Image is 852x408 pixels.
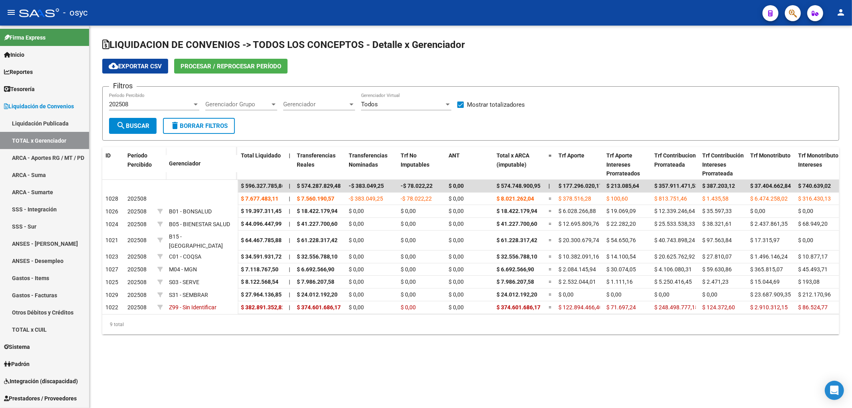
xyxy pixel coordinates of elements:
span: = [548,291,552,298]
span: $ 15.044,69 [750,279,780,285]
span: Total Liquidado [241,152,281,159]
span: $ 248.498.777,18 [654,304,698,310]
span: -$ 78.022,22 [401,195,432,202]
span: B01 - BONSALUD [169,208,212,215]
span: Trf Contribucion Prorrateada [654,152,696,168]
span: $ 0,00 [449,279,464,285]
span: $ 0,00 [349,253,364,260]
span: $ 27.810,07 [702,253,732,260]
span: 1026 [105,208,118,215]
span: $ 6.474.258,02 [750,195,788,202]
span: 202508 [127,253,147,260]
span: M04 - MGN [169,266,197,273]
span: | [289,183,290,189]
span: $ 61.228.317,42 [497,237,537,243]
span: $ 18.422.179,94 [297,208,338,214]
span: Buscar [116,122,149,129]
span: $ 59.630,86 [702,266,732,273]
span: $ 20.300.679,74 [558,237,599,243]
datatable-header-cell: Trf Aporte Intereses Prorrateados [603,147,651,182]
span: $ 365.815,07 [750,266,783,273]
span: = [548,208,552,214]
span: $ 177.296.020,17 [558,183,602,189]
span: | [289,253,290,260]
span: $ 6.692.566,90 [297,266,334,273]
span: = [548,266,552,273]
span: $ 813.751,46 [654,195,687,202]
span: Mostrar totalizadores [467,100,525,109]
span: 202508 [127,221,147,227]
span: = [548,279,552,285]
div: 9 total [102,314,839,334]
span: $ 2.532.044,01 [558,279,596,285]
span: $ 30.074,05 [606,266,636,273]
datatable-header-cell: ANT [445,147,493,182]
span: $ 0,00 [654,291,669,298]
span: $ 0,00 [401,266,416,273]
span: $ 0,00 [449,253,464,260]
span: Período Percibido [127,152,152,168]
span: $ 0,00 [449,208,464,214]
datatable-header-cell: Transferencias Nominadas [346,147,397,182]
span: 202508 [127,208,147,215]
span: $ 0,00 [349,291,364,298]
span: 1022 [105,304,118,310]
button: Buscar [109,118,157,134]
span: $ 7.986.207,58 [497,279,534,285]
span: $ 382.891.352,82 [241,304,285,310]
span: Trf No Imputables [401,152,429,168]
span: $ 2.471,23 [702,279,729,285]
span: 1027 [105,266,118,273]
span: Z99 - Sin Identificar [169,304,216,310]
span: $ 86.524,77 [798,304,828,310]
span: 1024 [105,221,118,227]
span: B15 - [GEOGRAPHIC_DATA] [169,233,223,249]
span: 1028 [105,195,118,202]
span: $ 7.677.483,11 [241,195,278,202]
datatable-header-cell: = [545,147,555,182]
span: | [548,183,550,189]
span: ANT [449,152,460,159]
span: $ 0,00 [449,221,464,227]
mat-icon: person [836,8,846,17]
span: $ 61.228.317,42 [297,237,338,243]
span: $ 35.597,33 [702,208,732,214]
datatable-header-cell: Total Liquidado [238,147,286,182]
span: $ 0,00 [449,291,464,298]
span: Tesorería [4,85,35,94]
span: $ 740.639,02 [798,183,831,189]
span: = [548,237,552,243]
span: $ 37.404.662,84 [750,183,791,189]
span: $ 6.692.566,90 [497,266,534,273]
span: $ 0,00 [449,183,464,189]
datatable-header-cell: Trf Contribución Intereses Prorrateada [699,147,747,182]
span: | [289,266,290,273]
span: 202508 [127,279,147,285]
span: $ 0,00 [401,279,416,285]
span: Gerenciador Grupo [205,101,270,108]
span: -$ 383.049,25 [349,183,384,189]
span: Prestadores / Proveedores [4,394,77,403]
mat-icon: delete [170,121,180,130]
span: $ 0,00 [349,221,364,227]
span: Total x ARCA (imputable) [497,152,529,168]
span: = [548,304,552,310]
span: ID [105,152,111,159]
span: $ 596.327.785,86 [241,183,285,189]
span: $ 10.877,17 [798,253,828,260]
button: Borrar Filtros [163,118,235,134]
span: $ 0,00 [798,208,813,214]
span: -$ 78.022,22 [401,183,433,189]
span: $ 0,00 [702,291,717,298]
span: Gerenciador [283,101,348,108]
span: Trf Monotributo [750,152,790,159]
span: $ 64.467.785,88 [241,237,282,243]
datatable-header-cell: Total x ARCA (imputable) [493,147,545,182]
span: Sistema [4,342,30,351]
span: $ 97.563,84 [702,237,732,243]
span: $ 68.949,20 [798,221,828,227]
span: = [548,253,552,260]
span: 202508 [109,101,128,108]
datatable-header-cell: Trf No Imputables [397,147,445,182]
span: $ 2.084.145,94 [558,266,596,273]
